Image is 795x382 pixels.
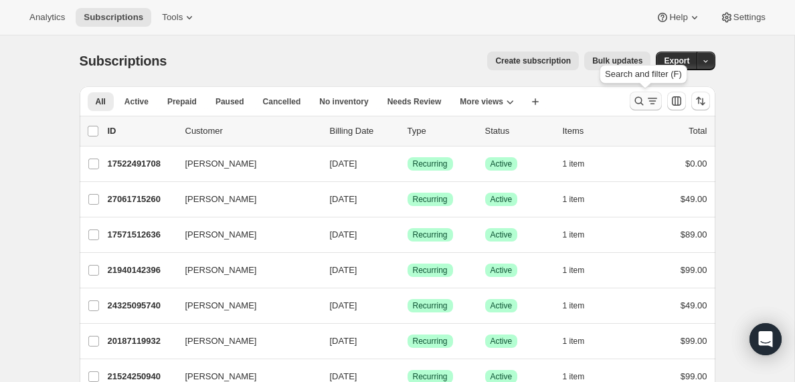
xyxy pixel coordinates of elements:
[563,155,600,173] button: 1 item
[525,92,546,111] button: Create new view
[669,12,687,23] span: Help
[563,300,585,311] span: 1 item
[185,264,257,277] span: [PERSON_NAME]
[413,229,448,240] span: Recurring
[681,229,707,240] span: $89.00
[491,300,513,311] span: Active
[330,371,357,381] span: [DATE]
[108,157,175,171] p: 17522491708
[177,153,311,175] button: [PERSON_NAME]
[681,265,707,275] span: $99.00
[681,371,707,381] span: $99.00
[185,124,319,138] p: Customer
[749,323,782,355] div: Open Intercom Messenger
[664,56,689,66] span: Export
[185,228,257,242] span: [PERSON_NAME]
[413,371,448,382] span: Recurring
[185,299,257,312] span: [PERSON_NAME]
[330,124,397,138] p: Billing Date
[108,124,707,138] div: IDCustomerBilling DateTypeStatusItemsTotal
[177,330,311,352] button: [PERSON_NAME]
[691,92,710,110] button: Sort the results
[413,265,448,276] span: Recurring
[563,194,585,205] span: 1 item
[177,189,311,210] button: [PERSON_NAME]
[681,336,707,346] span: $99.00
[108,299,175,312] p: 24325095740
[154,8,204,27] button: Tools
[592,56,642,66] span: Bulk updates
[563,190,600,209] button: 1 item
[80,54,167,68] span: Subscriptions
[167,96,197,107] span: Prepaid
[689,124,707,138] p: Total
[177,260,311,281] button: [PERSON_NAME]
[124,96,149,107] span: Active
[263,96,301,107] span: Cancelled
[413,194,448,205] span: Recurring
[685,159,707,169] span: $0.00
[108,190,707,209] div: 27061715260[PERSON_NAME][DATE]SuccessRecurringSuccessActive1 item$49.00
[563,261,600,280] button: 1 item
[330,265,357,275] span: [DATE]
[563,296,600,315] button: 1 item
[84,12,143,23] span: Subscriptions
[76,8,151,27] button: Subscriptions
[108,155,707,173] div: 17522491708[PERSON_NAME][DATE]SuccessRecurringSuccessActive1 item$0.00
[452,92,522,111] button: More views
[387,96,442,107] span: Needs Review
[177,295,311,316] button: [PERSON_NAME]
[215,96,244,107] span: Paused
[319,96,368,107] span: No inventory
[491,371,513,382] span: Active
[413,159,448,169] span: Recurring
[485,124,552,138] p: Status
[563,265,585,276] span: 1 item
[656,52,697,70] button: Export
[413,336,448,347] span: Recurring
[491,336,513,347] span: Active
[491,265,513,276] span: Active
[330,159,357,169] span: [DATE]
[648,8,709,27] button: Help
[563,336,585,347] span: 1 item
[108,335,175,348] p: 20187119932
[563,225,600,244] button: 1 item
[108,261,707,280] div: 21940142396[PERSON_NAME][DATE]SuccessRecurringSuccessActive1 item$99.00
[108,124,175,138] p: ID
[491,229,513,240] span: Active
[487,52,579,70] button: Create subscription
[162,12,183,23] span: Tools
[563,124,630,138] div: Items
[330,194,357,204] span: [DATE]
[96,96,106,107] span: All
[413,300,448,311] span: Recurring
[108,296,707,315] div: 24325095740[PERSON_NAME][DATE]SuccessRecurringSuccessActive1 item$49.00
[681,194,707,204] span: $49.00
[185,157,257,171] span: [PERSON_NAME]
[21,8,73,27] button: Analytics
[460,96,503,107] span: More views
[733,12,766,23] span: Settings
[185,193,257,206] span: [PERSON_NAME]
[681,300,707,310] span: $49.00
[177,224,311,246] button: [PERSON_NAME]
[108,225,707,244] div: 17571512636[PERSON_NAME][DATE]SuccessRecurringSuccessActive1 item$89.00
[563,229,585,240] span: 1 item
[330,229,357,240] span: [DATE]
[108,264,175,277] p: 21940142396
[495,56,571,66] span: Create subscription
[108,193,175,206] p: 27061715260
[563,371,585,382] span: 1 item
[408,124,474,138] div: Type
[563,159,585,169] span: 1 item
[330,336,357,346] span: [DATE]
[108,228,175,242] p: 17571512636
[491,194,513,205] span: Active
[563,332,600,351] button: 1 item
[712,8,774,27] button: Settings
[584,52,650,70] button: Bulk updates
[108,332,707,351] div: 20187119932[PERSON_NAME][DATE]SuccessRecurringSuccessActive1 item$99.00
[330,300,357,310] span: [DATE]
[667,92,686,110] button: Customize table column order and visibility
